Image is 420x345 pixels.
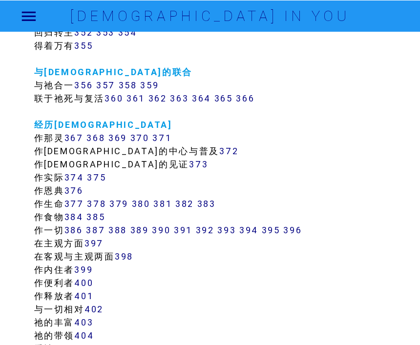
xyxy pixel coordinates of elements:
a: 374 [64,171,84,183]
a: 392 [196,224,214,235]
a: 386 [64,224,83,235]
a: 379 [109,198,128,209]
a: 375 [87,171,106,183]
a: 359 [140,79,159,90]
a: 403 [74,316,93,327]
a: 370 [130,132,149,143]
a: 391 [174,224,192,235]
a: 393 [217,224,236,235]
a: 353 [96,26,115,38]
a: 358 [119,79,137,90]
a: 366 [236,92,254,103]
a: 388 [108,224,127,235]
a: 380 [132,198,150,209]
a: 389 [130,224,149,235]
a: 387 [86,224,105,235]
a: 372 [219,145,238,156]
a: 364 [192,92,211,103]
a: 384 [64,211,84,222]
a: 352 [74,26,93,38]
a: 356 [74,79,93,90]
a: 395 [262,224,280,235]
a: 399 [74,264,93,275]
a: 376 [64,184,84,196]
a: 402 [84,303,104,314]
a: 368 [86,132,105,143]
a: 381 [153,198,172,209]
a: 378 [87,198,106,209]
a: 385 [86,211,105,222]
a: 390 [152,224,170,235]
a: 与[DEMOGRAPHIC_DATA]的联合 [34,66,193,77]
iframe: Chat [378,301,413,338]
a: 398 [115,250,133,262]
a: 365 [214,92,233,103]
a: 371 [152,132,171,143]
a: 362 [148,92,167,103]
a: 382 [175,198,194,209]
a: 363 [170,92,189,103]
a: 377 [64,198,84,209]
a: 355 [74,40,93,51]
a: 经历[DEMOGRAPHIC_DATA] [34,119,172,130]
a: 396 [283,224,302,235]
a: 394 [239,224,258,235]
a: 401 [74,290,93,301]
a: 400 [74,277,93,288]
a: 367 [64,132,84,143]
a: 404 [74,329,94,341]
a: 369 [108,132,127,143]
a: 397 [84,237,104,248]
a: 357 [96,79,115,90]
a: 360 [105,92,123,103]
a: 361 [126,92,145,103]
a: 354 [118,26,137,38]
a: 373 [189,158,208,169]
a: 383 [197,198,216,209]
